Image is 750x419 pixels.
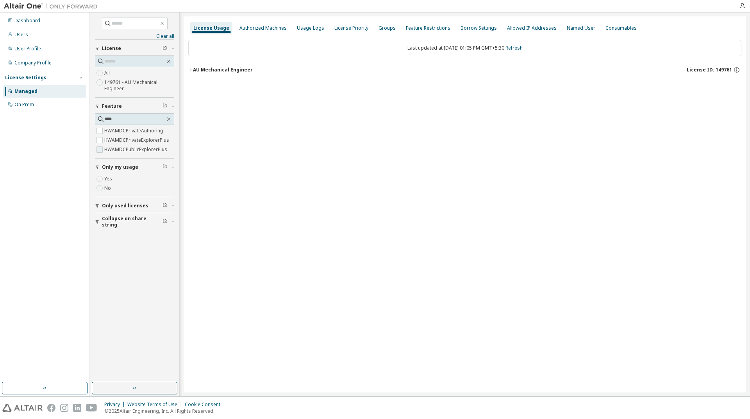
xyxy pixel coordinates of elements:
span: Clear filter [162,45,167,52]
div: Users [14,32,28,38]
span: Only my usage [102,164,138,170]
label: HWAMDCPrivateExplorerPlus [104,136,171,145]
div: Managed [14,88,37,94]
div: Last updated at: [DATE] 01:05 PM GMT+5:30 [188,40,741,56]
div: AU Mechanical Engineer [193,67,253,73]
img: youtube.svg [86,404,97,412]
span: License ID: 149761 [687,67,732,73]
button: Collapse on share string [95,213,174,230]
img: facebook.svg [47,404,55,412]
img: altair_logo.svg [2,404,43,412]
div: On Prem [14,102,34,108]
p: © 2025 Altair Engineering, Inc. All Rights Reserved. [104,408,225,414]
div: License Usage [193,25,229,31]
div: License Priority [334,25,368,31]
span: Collapse on share string [102,216,162,228]
span: Feature [102,103,122,109]
div: Allowed IP Addresses [507,25,557,31]
span: Only used licenses [102,203,148,209]
div: Company Profile [14,60,52,66]
div: Usage Logs [297,25,324,31]
div: Feature Restrictions [406,25,450,31]
label: 149761 - AU Mechanical Engineer [104,78,174,93]
span: License [102,45,121,52]
div: Cookie Consent [185,401,225,408]
span: Clear filter [162,219,167,225]
label: No [104,184,112,193]
span: Clear filter [162,203,167,209]
div: User Profile [14,46,41,52]
label: HWAMDCPublicExplorerPlus [104,145,169,154]
div: License Settings [5,75,46,81]
a: Clear all [95,33,174,39]
span: Clear filter [162,103,167,109]
label: Yes [104,174,114,184]
label: HWAMDCPrivateAuthoring [104,126,165,136]
div: Borrow Settings [461,25,497,31]
div: Dashboard [14,18,40,24]
div: Privacy [104,401,127,408]
div: Groups [379,25,396,31]
button: Only my usage [95,159,174,176]
div: Website Terms of Use [127,401,185,408]
div: Named User [567,25,595,31]
img: Altair One [4,2,102,10]
span: Clear filter [162,164,167,170]
button: License [95,40,174,57]
button: AU Mechanical EngineerLicense ID: 149761 [188,61,741,78]
div: Authorized Machines [239,25,287,31]
div: Consumables [605,25,637,31]
a: Refresh [505,45,523,51]
button: Feature [95,98,174,115]
label: All [104,68,111,78]
button: Only used licenses [95,197,174,214]
img: instagram.svg [60,404,68,412]
img: linkedin.svg [73,404,81,412]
